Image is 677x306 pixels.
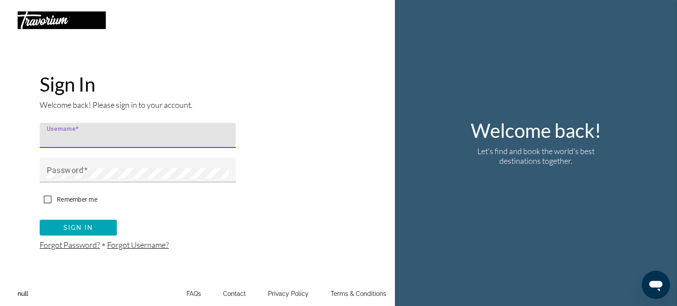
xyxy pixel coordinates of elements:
[47,165,84,174] mat-label: Password
[40,220,117,236] button: Sign In
[642,271,670,299] iframe: Button to launch messaging window
[40,73,236,96] h1: Sign In
[40,100,236,110] p: Welcome back! Please sign in to your account.
[107,240,169,250] span: Forgot Username?
[186,290,201,297] a: FAQs
[268,290,309,297] a: Privacy Policy
[331,290,386,297] a: Terms & Conditions
[40,240,100,250] span: Forgot Password?
[223,290,246,297] a: Contact
[63,224,93,231] span: Sign In
[57,196,97,203] span: Remember me
[47,125,76,132] mat-label: Username
[18,290,28,297] span: null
